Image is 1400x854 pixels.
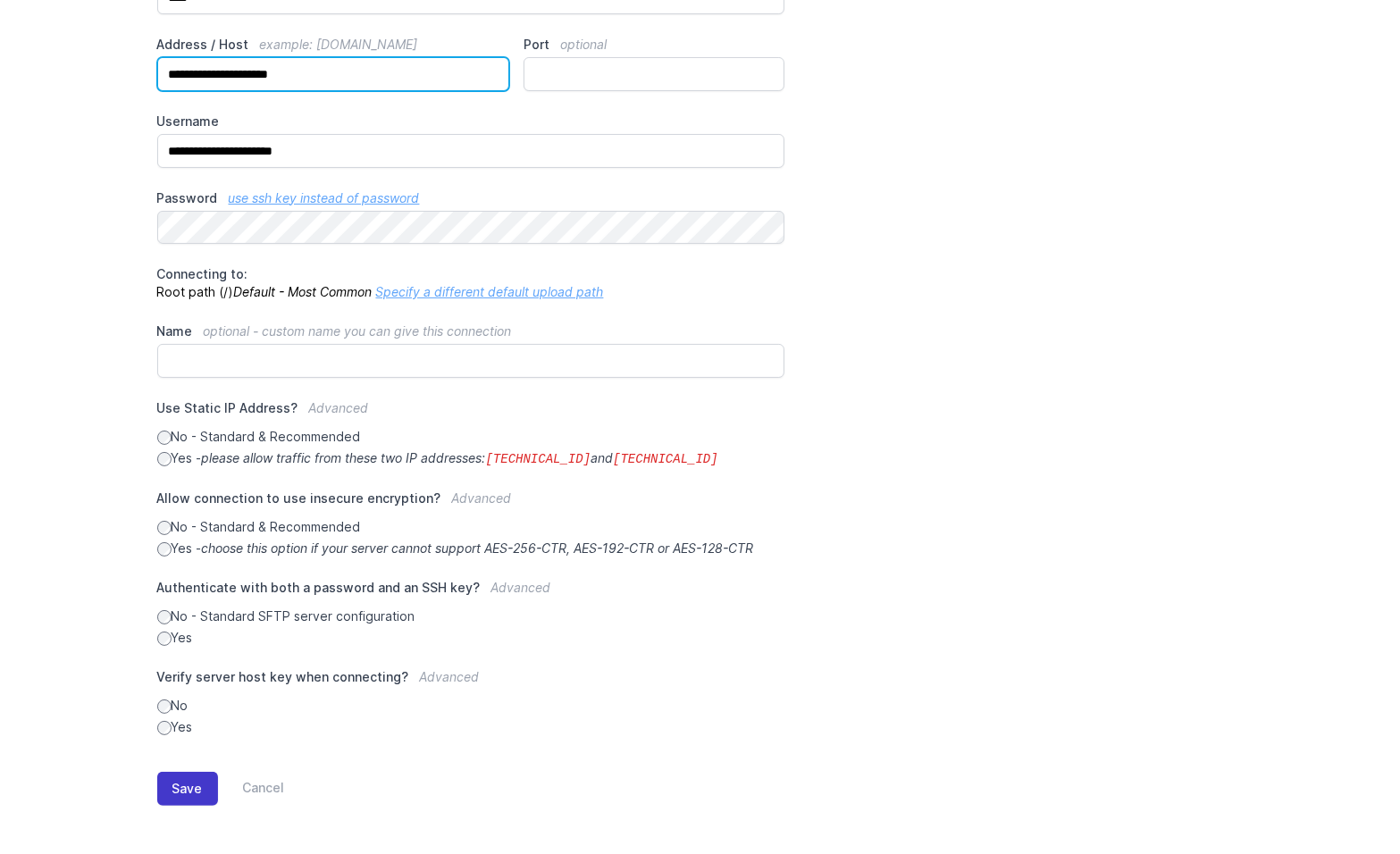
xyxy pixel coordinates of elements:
a: Cancel [218,772,285,806]
span: example: [DOMAIN_NAME] [260,37,418,52]
label: Password [157,189,785,207]
i: please allow traffic from these two IP addresses: and [202,450,718,465]
label: Yes - [157,540,785,557]
span: Advanced [491,580,551,595]
span: optional - custom name you can give this connection [204,323,512,339]
label: Name [157,322,785,340]
i: Default - Most Common [234,284,373,299]
label: Verify server host key when connecting? [157,668,785,697]
p: Root path (/) [157,265,785,301]
button: Save [157,772,218,806]
label: Use Static IP Address? [157,399,785,428]
input: Yes [157,721,172,735]
span: Advanced [309,400,369,415]
input: Yes [157,632,172,646]
label: Yes [157,718,785,736]
input: Yes -choose this option if your server cannot support AES-256-CTR, AES-192-CTR or AES-128-CTR [157,542,172,557]
input: No - Standard & Recommended [157,431,172,445]
span: optional [560,37,607,52]
label: Port [524,36,784,54]
label: Address / Host [157,36,510,54]
label: Allow connection to use insecure encryption? [157,490,785,518]
label: No - Standard & Recommended [157,518,785,536]
label: Yes - [157,449,785,468]
span: Connecting to: [157,266,248,281]
a: Specify a different default upload path [376,284,604,299]
label: Username [157,113,785,130]
label: Yes [157,629,785,647]
i: choose this option if your server cannot support AES-256-CTR, AES-192-CTR or AES-128-CTR [202,540,754,556]
iframe: Drift Widget Chat Controller [1311,765,1379,833]
input: No - Standard & Recommended [157,521,172,535]
input: Yes -please allow traffic from these two IP addresses:[TECHNICAL_ID]and[TECHNICAL_ID] [157,452,172,466]
label: No - Standard SFTP server configuration [157,607,785,625]
a: use ssh key instead of password [229,190,420,205]
input: No [157,699,172,714]
input: No - Standard SFTP server configuration [157,610,172,624]
label: No - Standard & Recommended [157,428,785,446]
label: Authenticate with both a password and an SSH key? [157,579,785,607]
code: [TECHNICAL_ID] [486,452,591,466]
label: No [157,697,785,715]
span: Advanced [452,490,512,506]
code: [TECHNICAL_ID] [613,452,718,466]
span: Advanced [420,669,480,684]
